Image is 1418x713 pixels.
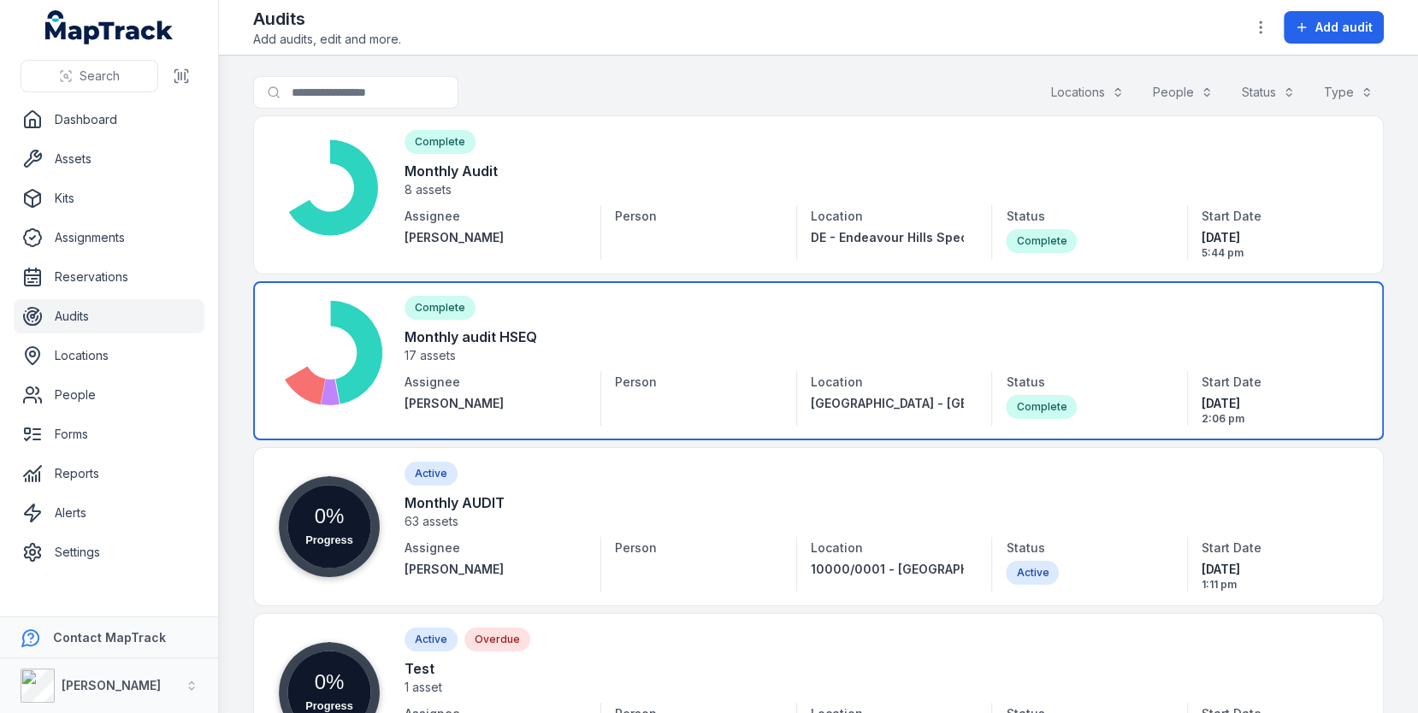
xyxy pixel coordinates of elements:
span: 5:44 pm [1202,246,1356,260]
time: 17/07/2025, 2:06:42 pm [1202,395,1356,426]
a: Assets [14,142,204,176]
a: Assignments [14,221,204,255]
a: [PERSON_NAME] [405,561,587,578]
button: Add audit [1284,11,1384,44]
h2: Audits [253,7,401,31]
a: Forms [14,417,204,451]
span: [DATE] [1202,395,1356,412]
a: Kits [14,181,204,215]
span: [GEOGRAPHIC_DATA] - [GEOGRAPHIC_DATA] [811,396,1070,410]
a: [PERSON_NAME] [405,395,587,412]
a: MapTrack [45,10,174,44]
a: [GEOGRAPHIC_DATA] - [GEOGRAPHIC_DATA] [811,395,965,412]
span: Search [80,68,120,85]
span: Add audits, edit and more. [253,31,401,48]
button: Search [21,60,158,92]
span: 10000/0001 - [GEOGRAPHIC_DATA] - [GEOGRAPHIC_DATA] [811,562,1157,576]
span: Add audit [1315,19,1373,36]
span: [DATE] [1202,561,1356,578]
a: 10000/0001 - [GEOGRAPHIC_DATA] - [GEOGRAPHIC_DATA] [811,561,965,578]
a: [PERSON_NAME] [405,229,587,246]
strong: [PERSON_NAME] [62,678,161,692]
a: Audits [14,299,204,333]
a: Reports [14,457,204,491]
a: Locations [14,339,204,373]
div: Complete [1006,395,1077,419]
span: 2:06 pm [1202,412,1356,426]
button: Locations [1040,76,1135,109]
button: Type [1313,76,1384,109]
a: DE - Endeavour Hills Specialist School - Southern - 89302 [811,229,965,246]
a: Settings [14,535,204,569]
time: 17/07/2025, 1:11:39 pm [1202,561,1356,592]
button: Status [1231,76,1306,109]
span: 1:11 pm [1202,578,1356,592]
strong: Contact MapTrack [53,630,166,645]
div: Complete [1006,229,1077,253]
a: Alerts [14,496,204,530]
a: Dashboard [14,103,204,137]
a: People [14,378,204,412]
div: Active [1006,561,1059,585]
time: 17/07/2025, 5:44:21 pm [1202,229,1356,260]
span: DE - Endeavour Hills Specialist School - Southern - 89302 [811,230,1167,245]
span: [DATE] [1202,229,1356,246]
button: People [1142,76,1224,109]
a: Reservations [14,260,204,294]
